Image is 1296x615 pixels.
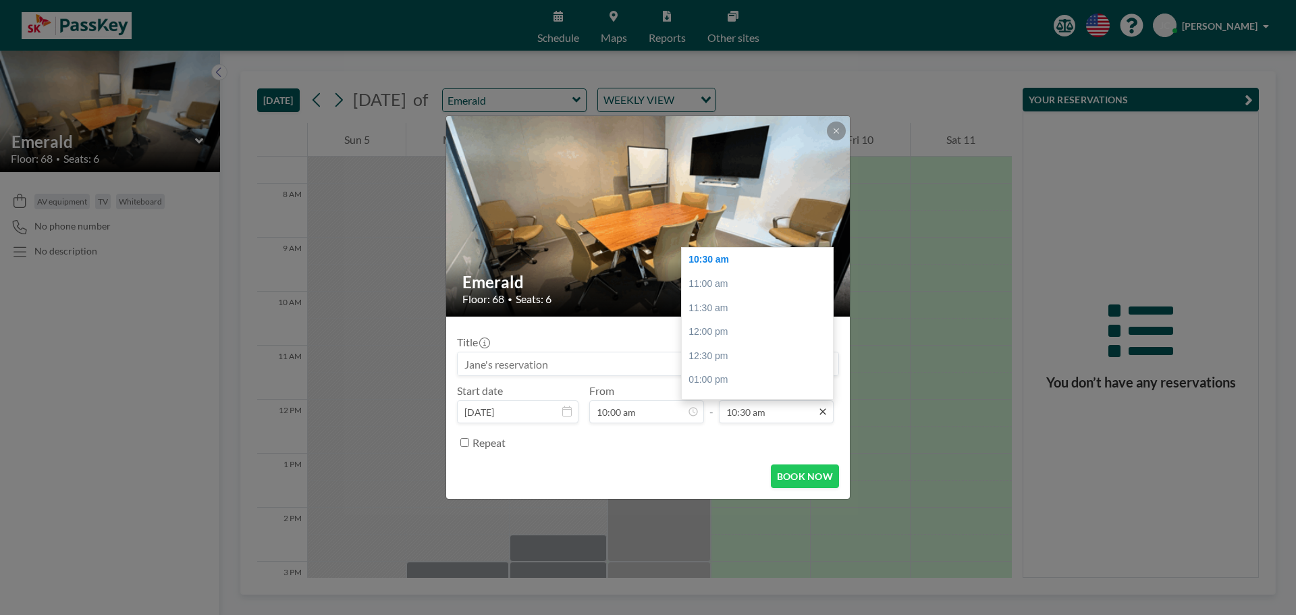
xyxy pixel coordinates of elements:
label: Start date [457,384,503,398]
label: Title [457,336,489,349]
label: From [589,384,614,398]
h2: Emerald [462,272,835,292]
label: Repeat [473,436,506,450]
div: 11:00 am [682,272,840,296]
img: 537.gif [446,105,851,328]
button: BOOK NOW [771,464,839,488]
span: Floor: 68 [462,292,504,306]
div: 11:30 am [682,296,840,321]
div: 10:30 am [682,248,840,272]
div: 12:30 pm [682,344,840,369]
div: 12:00 pm [682,320,840,344]
div: 01:30 pm [682,392,840,417]
span: • [508,294,512,304]
div: 01:00 pm [682,368,840,392]
span: Seats: 6 [516,292,551,306]
input: Jane's reservation [458,352,838,375]
span: - [709,389,713,419]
